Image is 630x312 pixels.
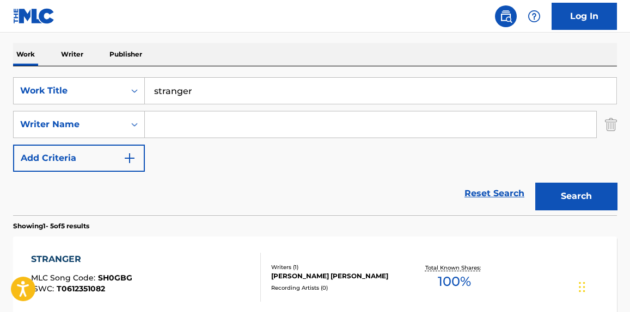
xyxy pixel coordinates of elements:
form: Search Form [13,77,617,215]
div: [PERSON_NAME] [PERSON_NAME] [271,271,404,281]
a: Public Search [495,5,517,27]
div: Drag [579,271,585,303]
img: 9d2ae6d4665cec9f34b9.svg [123,152,136,165]
span: 100 % [438,272,471,291]
p: Writer [58,43,87,66]
img: search [499,10,512,23]
div: STRANGER [31,253,132,266]
div: Recording Artists ( 0 ) [271,284,404,292]
div: Writers ( 1 ) [271,263,404,271]
p: Work [13,43,38,66]
span: ISWC : [31,284,57,294]
a: Log In [552,3,617,30]
iframe: Chat Widget [576,260,630,312]
img: help [528,10,541,23]
button: Add Criteria [13,145,145,172]
span: MLC Song Code : [31,273,98,283]
span: T0612351082 [57,284,105,294]
div: Writer Name [20,118,118,131]
p: Total Known Shares: [425,264,484,272]
div: Work Title [20,84,118,97]
div: Help [523,5,545,27]
span: SH0GBG [98,273,132,283]
p: Showing 1 - 5 of 5 results [13,221,89,231]
p: Publisher [106,43,145,66]
button: Search [535,183,617,210]
img: MLC Logo [13,8,55,24]
a: Reset Search [459,182,530,205]
img: Delete Criterion [605,111,617,138]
